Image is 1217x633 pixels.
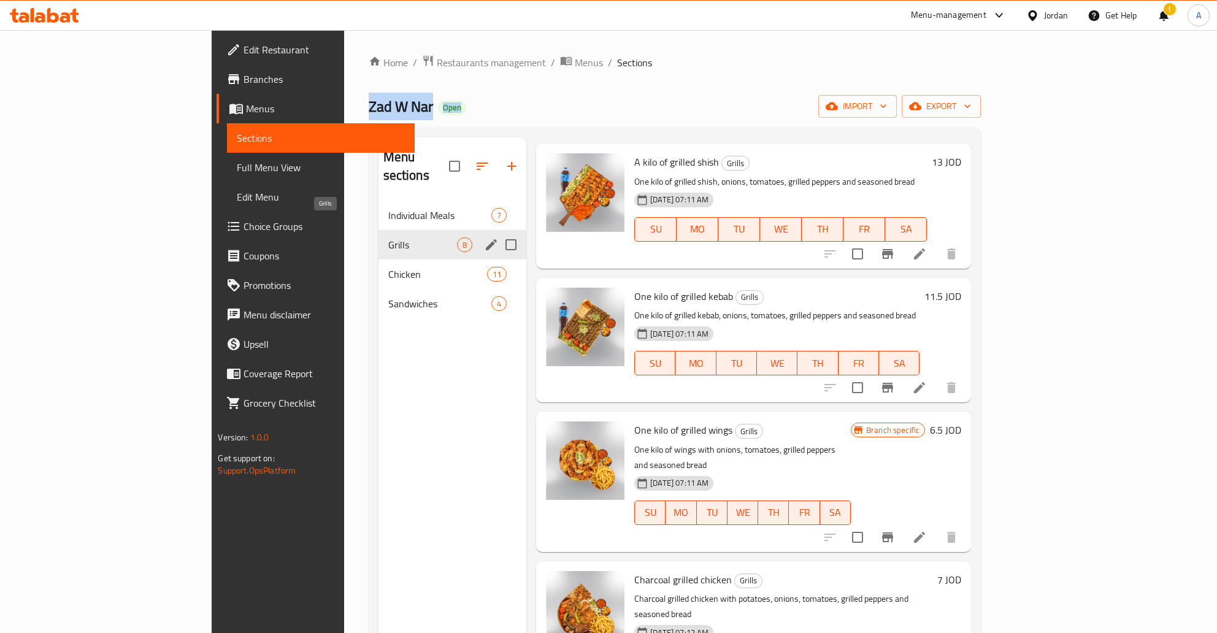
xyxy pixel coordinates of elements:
[839,351,879,375] button: FR
[378,259,527,289] div: Chicken11
[735,574,762,588] span: Grills
[244,278,405,293] span: Promotions
[237,131,405,145] span: Sections
[902,95,981,118] button: export
[491,208,507,223] div: items
[438,101,466,115] div: Open
[677,217,718,242] button: MO
[575,55,603,70] span: Menus
[802,355,833,372] span: TH
[250,429,269,445] span: 1.0.0
[843,355,874,372] span: FR
[634,153,719,171] span: A kilo of grilled shish
[217,35,415,64] a: Edit Restaurant
[244,366,405,381] span: Coverage Report
[697,501,728,525] button: TU
[825,504,846,521] span: SA
[546,421,624,500] img: One kilo of grilled wings
[728,501,758,525] button: WE
[551,55,555,70] li: /
[640,220,672,238] span: SU
[845,375,870,401] span: Select to update
[237,160,405,175] span: Full Menu View
[911,8,986,23] div: Menu-management
[680,355,711,372] span: MO
[244,307,405,322] span: Menu disclaimer
[735,290,764,305] div: Grills
[645,477,713,489] span: [DATE] 07:11 AM
[634,217,677,242] button: SU
[634,421,732,439] span: One kilo of grilled wings
[217,359,415,388] a: Coverage Report
[634,174,927,190] p: One kilo of grilled shish, onions, tomatoes, grilled peppers and seasoned bread
[873,239,902,269] button: Branch-specific-item
[388,267,487,282] span: Chicken
[760,217,802,242] button: WE
[732,504,753,521] span: WE
[217,270,415,300] a: Promotions
[634,501,666,525] button: SU
[645,194,713,205] span: [DATE] 07:11 AM
[890,220,922,238] span: SA
[912,247,927,261] a: Edit menu item
[388,208,492,223] span: Individual Meals
[932,153,961,171] h6: 13 JOD
[244,396,405,410] span: Grocery Checklist
[912,380,927,395] a: Edit menu item
[937,571,961,588] h6: 7 JOD
[670,504,691,521] span: MO
[546,153,624,232] img: A kilo of grilled shish
[467,152,497,181] span: Sort sections
[617,55,652,70] span: Sections
[723,220,755,238] span: TU
[487,267,507,282] div: items
[560,55,603,71] a: Menus
[716,351,757,375] button: TU
[873,373,902,402] button: Branch-specific-item
[735,424,762,439] span: Grills
[885,217,927,242] button: SA
[488,269,506,280] span: 11
[546,288,624,366] img: One kilo of grilled kebab
[218,450,274,466] span: Get support on:
[378,289,527,318] div: Sandwiches4
[237,190,405,204] span: Edit Menu
[734,574,762,588] div: Grills
[843,217,885,242] button: FR
[848,220,880,238] span: FR
[937,373,966,402] button: delete
[458,239,472,251] span: 8
[378,196,527,323] nav: Menu sections
[388,296,492,311] span: Sandwiches
[645,328,713,340] span: [DATE] 07:11 AM
[383,148,450,185] h2: Menu sections
[217,300,415,329] a: Menu disclaimer
[482,236,501,254] button: edit
[457,237,472,252] div: items
[634,351,675,375] button: SU
[789,501,820,525] button: FR
[438,102,466,113] span: Open
[721,355,752,372] span: TU
[244,42,405,57] span: Edit Restaurant
[735,424,763,439] div: Grills
[218,429,248,445] span: Version:
[828,99,887,114] span: import
[217,64,415,94] a: Branches
[492,210,506,221] span: 7
[217,388,415,418] a: Grocery Checklist
[845,241,870,267] span: Select to update
[722,156,749,171] span: Grills
[736,290,763,304] span: Grills
[608,55,612,70] li: /
[937,523,966,552] button: delete
[422,55,546,71] a: Restaurants management
[378,201,527,230] div: Individual Meals7
[924,288,961,305] h6: 11.5 JOD
[912,99,971,114] span: export
[244,72,405,86] span: Branches
[937,239,966,269] button: delete
[1044,9,1068,22] div: Jordan
[861,424,924,436] span: Branch specific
